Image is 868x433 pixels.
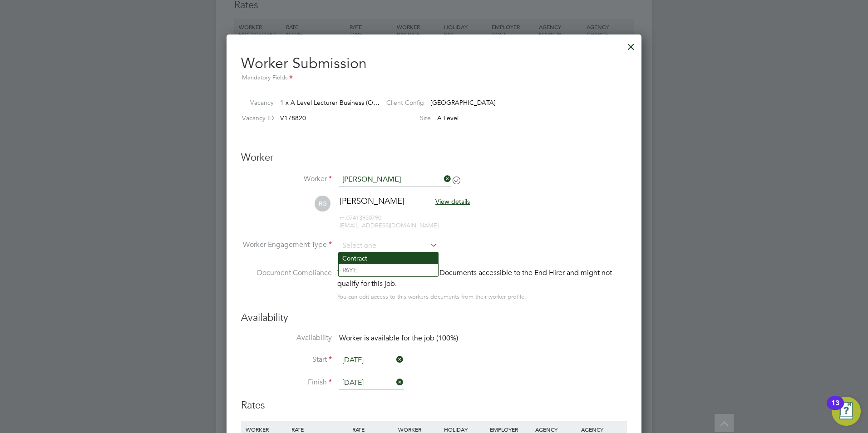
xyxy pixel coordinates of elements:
[315,196,330,212] span: RG
[339,252,438,264] li: Contract
[241,240,332,250] label: Worker Engagement Type
[241,333,332,343] label: Availability
[241,267,332,300] label: Document Compliance
[340,221,439,229] span: [EMAIL_ADDRESS][DOMAIN_NAME]
[241,399,627,412] h3: Rates
[241,378,332,387] label: Finish
[339,334,458,343] span: Worker is available for the job (100%)
[337,267,627,289] div: This worker has no Compliance Documents accessible to the End Hirer and might not qualify for thi...
[339,239,438,253] input: Select one
[339,354,404,367] input: Select one
[340,196,404,206] span: [PERSON_NAME]
[241,311,627,325] h3: Availability
[379,114,431,122] label: Site
[280,98,380,107] span: 1 x A Level Lecturer Business (O…
[437,114,459,122] span: A Level
[241,174,332,184] label: Worker
[339,264,438,276] li: PAYE
[430,98,496,107] span: [GEOGRAPHIC_DATA]
[241,151,627,164] h3: Worker
[340,214,346,221] span: m:
[435,197,470,206] span: View details
[241,47,627,83] h2: Worker Submission
[831,403,839,415] div: 13
[340,214,381,221] span: 07413950790
[280,114,306,122] span: V178820
[237,98,274,107] label: Vacancy
[337,291,526,302] div: You can edit access to this worker’s documents from their worker profile.
[237,114,274,122] label: Vacancy ID
[379,98,424,107] label: Client Config
[339,376,404,390] input: Select one
[241,73,627,83] div: Mandatory Fields
[241,355,332,364] label: Start
[832,397,861,426] button: Open Resource Center, 13 new notifications
[339,173,451,187] input: Search for...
